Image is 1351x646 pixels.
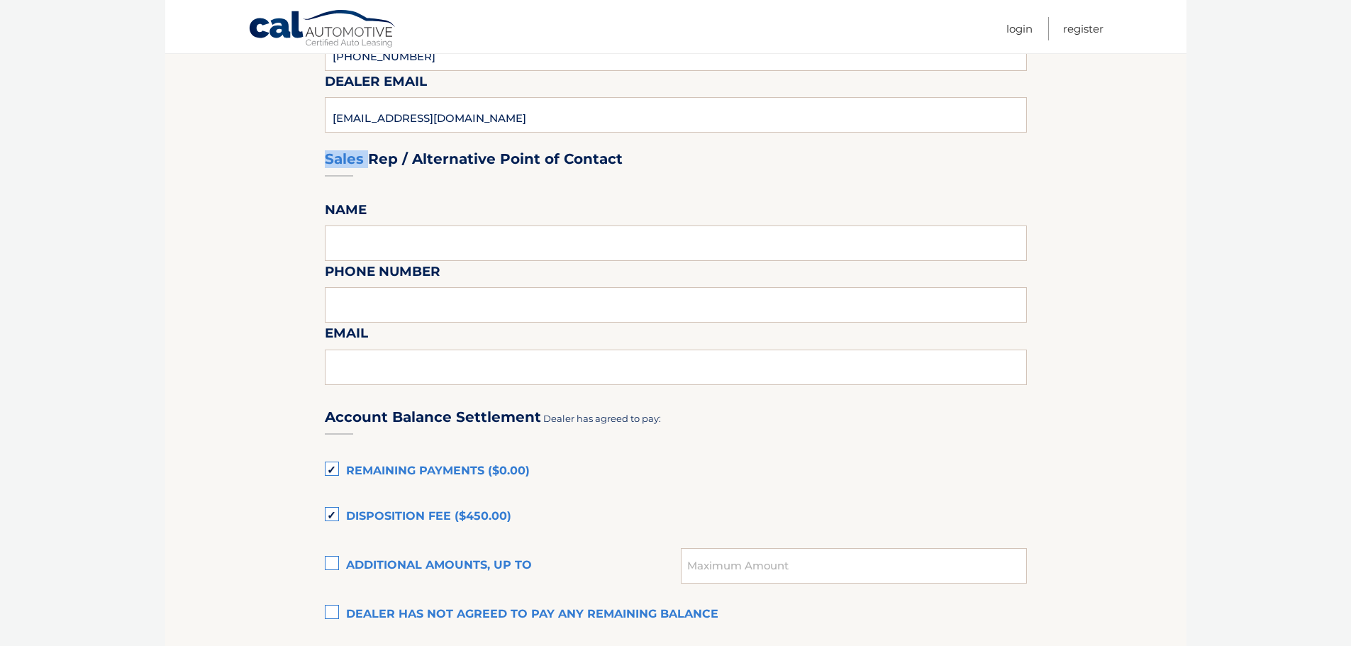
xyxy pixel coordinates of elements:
[325,199,367,225] label: Name
[325,601,1027,629] label: Dealer has not agreed to pay any remaining balance
[325,503,1027,531] label: Disposition Fee ($450.00)
[248,9,397,50] a: Cal Automotive
[325,408,541,426] h3: Account Balance Settlement
[325,552,682,580] label: Additional amounts, up to
[543,413,661,424] span: Dealer has agreed to pay:
[325,457,1027,486] label: Remaining Payments ($0.00)
[325,261,440,287] label: Phone Number
[325,71,427,97] label: Dealer Email
[325,323,368,349] label: Email
[1006,17,1033,40] a: Login
[325,150,623,168] h3: Sales Rep / Alternative Point of Contact
[681,548,1026,584] input: Maximum Amount
[1063,17,1103,40] a: Register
